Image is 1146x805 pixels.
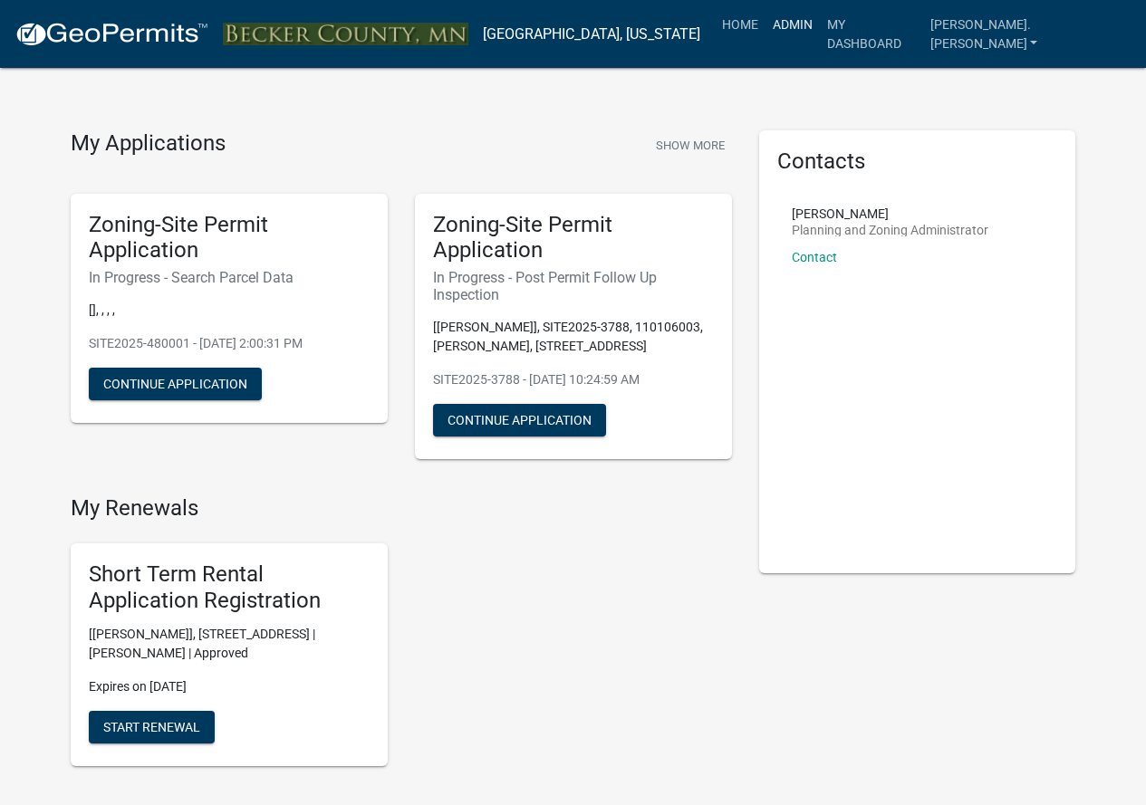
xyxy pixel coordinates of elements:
[103,719,200,733] span: Start Renewal
[89,625,370,663] p: [[PERSON_NAME]], [STREET_ADDRESS] | [PERSON_NAME] | Approved
[433,269,714,303] h6: In Progress - Post Permit Follow Up Inspection
[71,495,732,780] wm-registration-list-section: My Renewals
[89,711,215,743] button: Start Renewal
[649,130,732,160] button: Show More
[433,404,606,436] button: Continue Application
[483,19,700,50] a: [GEOGRAPHIC_DATA], [US_STATE]
[433,318,714,356] p: [[PERSON_NAME]], SITE2025-3788, 110106003, [PERSON_NAME], [STREET_ADDRESS]
[792,207,988,220] p: [PERSON_NAME]
[792,250,837,264] a: Contact
[89,561,370,614] h5: Short Term Rental Application Registration
[715,7,766,42] a: Home
[89,269,370,286] h6: In Progress - Search Parcel Data
[433,370,714,389] p: SITE2025-3788 - [DATE] 10:24:59 AM
[89,334,370,353] p: SITE2025-480001 - [DATE] 2:00:31 PM
[71,130,226,158] h4: My Applications
[777,149,1058,175] h5: Contacts
[820,7,923,61] a: My Dashboard
[89,301,370,320] p: [], , , ,
[89,368,262,400] button: Continue Application
[433,212,714,264] h5: Zoning-Site Permit Application
[89,677,370,696] p: Expires on [DATE]
[923,7,1132,61] a: [PERSON_NAME].[PERSON_NAME]
[89,212,370,264] h5: Zoning-Site Permit Application
[766,7,820,42] a: Admin
[223,23,468,46] img: Becker County, Minnesota
[71,495,732,522] h4: My Renewals
[792,224,988,236] p: Planning and Zoning Administrator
